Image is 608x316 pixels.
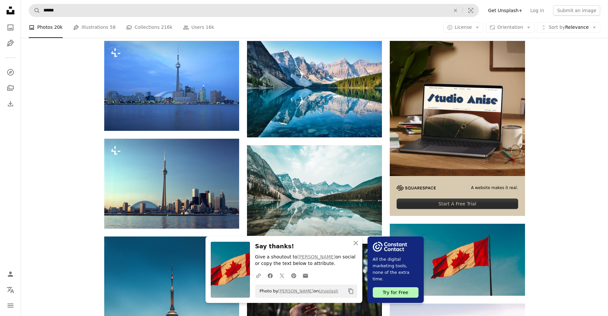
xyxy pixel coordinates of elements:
[4,299,17,312] button: Menu
[4,4,17,18] a: Home — Unsplash
[4,37,17,50] a: Illustrations
[549,25,565,30] span: Sort by
[471,185,518,191] span: A website makes it real.
[397,199,518,209] div: Start A Free Trial
[373,256,419,282] span: All the digital marketing tools, none of the extra time.
[161,24,173,31] span: 216k
[247,145,382,236] img: landscape photography of snowy mountains
[183,17,214,38] a: Users 16k
[553,5,600,16] button: Submit an image
[205,24,214,31] span: 16k
[319,289,338,293] a: Unsplash
[448,4,463,17] button: Clear
[73,17,116,38] a: Illustrations 58
[537,22,600,33] button: Sort byRelevance
[4,66,17,79] a: Explore
[526,5,548,16] a: Log in
[4,81,17,95] a: Collections
[126,17,173,38] a: Collections 216k
[104,83,239,89] a: a large body of water with a city in the background
[300,269,311,282] a: Share over email
[29,4,479,17] form: Find visuals sitewide
[484,5,526,16] a: Get Unsplash+
[247,41,382,138] img: scenery of mountain
[247,86,382,92] a: scenery of mountain
[104,181,239,186] a: a view of a city skyline from a body of water
[345,286,356,297] button: Copy to clipboard
[4,97,17,110] a: Download History
[110,24,116,31] span: 58
[276,269,288,282] a: Share on Twitter
[104,41,239,131] img: a large body of water with a city in the background
[486,22,534,33] button: Orientation
[390,41,525,216] a: A website makes it real.Start A Free Trial
[397,185,436,191] img: file-1705255347840-230a6ab5bca9image
[256,286,338,296] span: Photo by on
[549,24,589,31] span: Relevance
[29,4,40,17] button: Search Unsplash
[104,139,239,229] img: a view of a city skyline from a body of water
[4,21,17,34] a: Photos
[255,242,357,251] h3: Say thanks!
[390,41,525,176] img: file-1705123271268-c3eaf6a79b21image
[4,268,17,281] a: Log in / Sign up
[443,22,484,33] button: License
[4,283,17,296] button: Language
[368,237,424,303] a: All the digital marketing tools, none of the extra time.Try for Free
[390,257,525,263] a: flag of Canada
[288,269,300,282] a: Share on Pinterest
[373,287,419,298] div: Try for Free
[297,254,335,259] a: [PERSON_NAME]
[497,25,523,30] span: Orientation
[373,242,407,252] img: file-1754318165549-24bf788d5b37
[463,4,479,17] button: Visual search
[278,289,314,293] a: [PERSON_NAME]
[390,224,525,296] img: flag of Canada
[255,254,357,267] p: Give a shoutout to on social or copy the text below to attribute.
[247,187,382,193] a: landscape photography of snowy mountains
[455,25,472,30] span: License
[264,269,276,282] a: Share on Facebook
